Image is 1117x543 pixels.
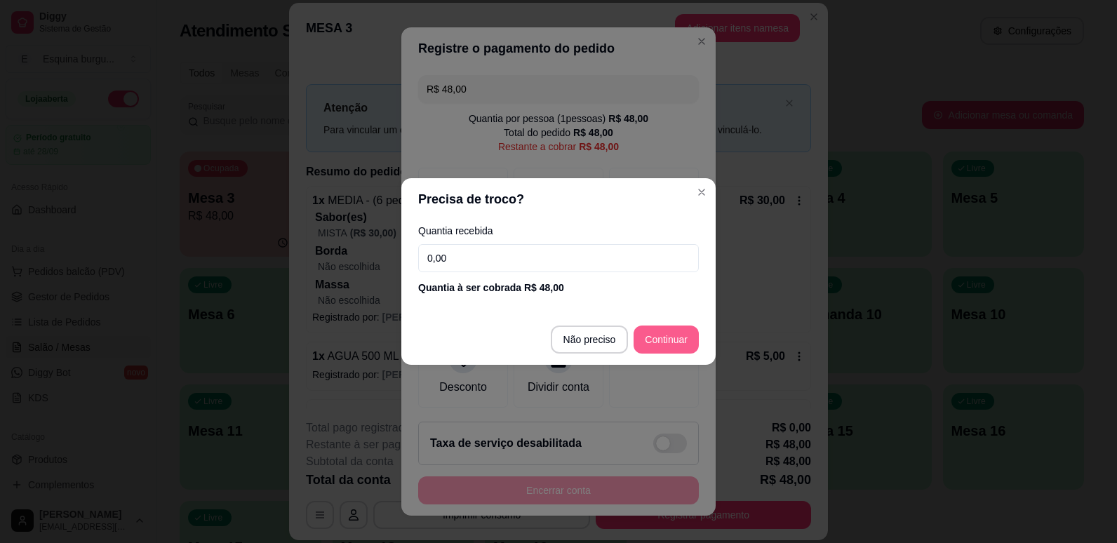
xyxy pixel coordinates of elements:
[418,226,699,236] label: Quantia recebida
[634,326,699,354] button: Continuar
[690,181,713,203] button: Close
[401,178,716,220] header: Precisa de troco?
[418,281,699,295] div: Quantia à ser cobrada R$ 48,00
[551,326,629,354] button: Não preciso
